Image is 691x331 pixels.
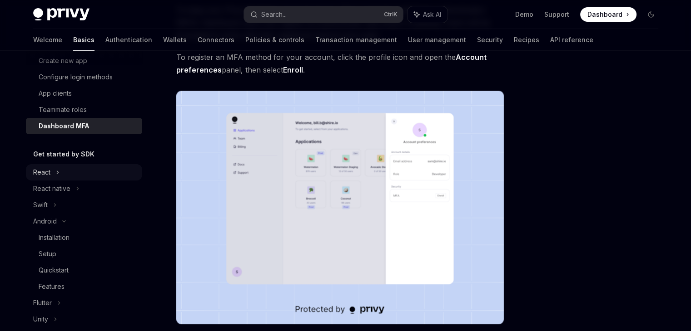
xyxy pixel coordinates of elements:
div: React [33,167,50,178]
span: Dashboard [587,10,622,19]
a: Wallets [163,29,187,51]
strong: Enroll [283,65,303,74]
a: Features [26,278,142,295]
span: Ctrl K [384,11,398,18]
a: Connectors [198,29,234,51]
a: Demo [515,10,533,19]
a: API reference [550,29,593,51]
a: App clients [26,85,142,102]
a: Installation [26,229,142,246]
button: Search...CtrlK [244,6,403,23]
div: Unity [33,314,48,325]
div: Quickstart [39,265,69,276]
img: dark logo [33,8,89,21]
div: Configure login methods [39,72,113,83]
div: React native [33,183,70,194]
a: Basics [73,29,94,51]
span: To register an MFA method for your account, click the profile icon and open the panel, then select . [176,51,504,76]
div: Setup [39,248,56,259]
div: Flutter [33,297,52,308]
a: Dashboard MFA [26,118,142,134]
a: Support [544,10,569,19]
a: Configure login methods [26,69,142,85]
div: Features [39,281,65,292]
div: Dashboard MFA [39,121,89,131]
button: Ask AI [408,6,447,23]
a: Teammate roles [26,102,142,118]
div: Search... [261,9,287,20]
a: Dashboard [580,7,636,22]
div: App clients [39,88,72,99]
a: Setup [26,246,142,262]
h5: Get started by SDK [33,149,94,160]
div: Teammate roles [39,104,87,115]
a: Policies & controls [245,29,304,51]
div: Android [33,216,57,227]
a: Recipes [514,29,539,51]
a: Security [477,29,503,51]
a: Transaction management [315,29,397,51]
img: images/dashboard-mfa-1.png [176,91,504,324]
a: Quickstart [26,262,142,278]
div: Installation [39,232,70,243]
div: Swift [33,200,48,210]
span: Ask AI [423,10,441,19]
a: Authentication [105,29,152,51]
a: User management [408,29,466,51]
button: Toggle dark mode [644,7,658,22]
a: Welcome [33,29,62,51]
